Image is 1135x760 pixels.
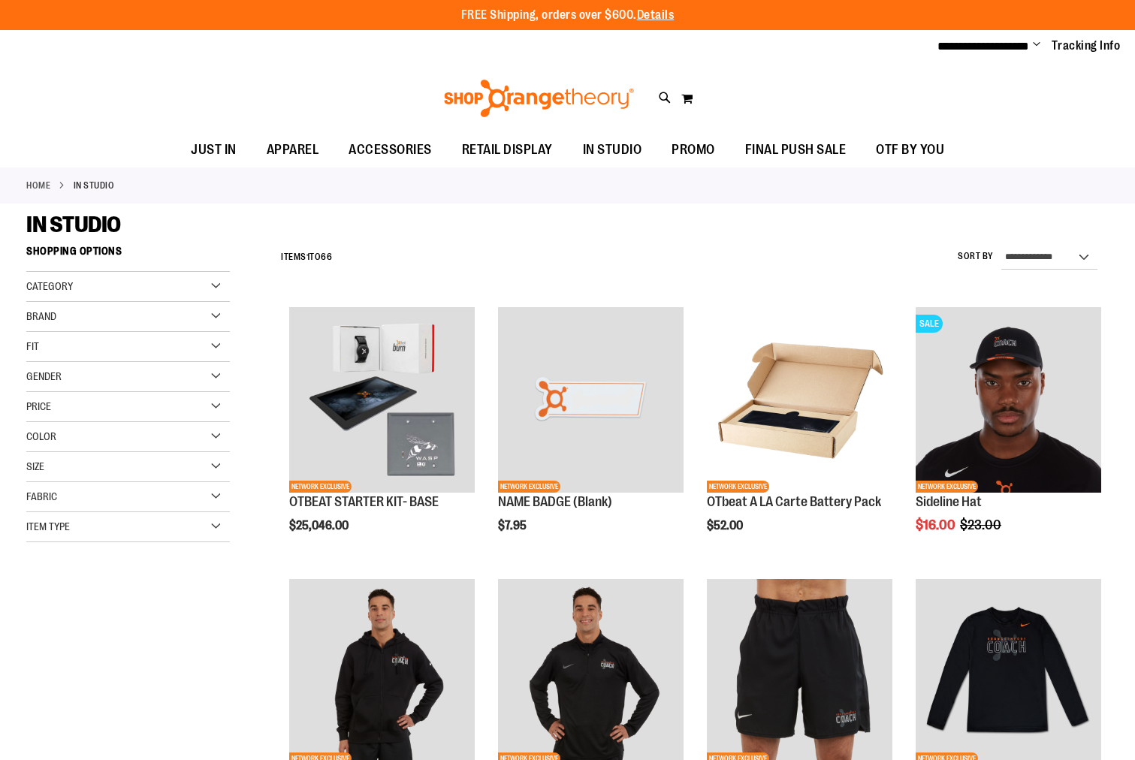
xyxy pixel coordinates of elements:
a: Sideline Hat [916,494,982,509]
a: OTBEAT STARTER KIT- BASE [289,494,439,509]
span: $7.95 [498,519,529,532]
span: PROMO [672,133,715,167]
span: 66 [321,252,332,262]
span: IN STUDIO [583,133,642,167]
span: RETAIL DISPLAY [462,133,553,167]
p: FREE Shipping, orders over $600. [461,7,675,24]
span: Fit [26,340,39,352]
label: Sort By [958,250,994,263]
span: JUST IN [191,133,237,167]
span: Gender [26,370,62,382]
span: ACCESSORIES [349,133,432,167]
span: NETWORK EXCLUSIVE [916,481,978,493]
span: Category [26,280,73,292]
div: product [282,300,482,571]
a: Home [26,179,50,192]
span: $23.00 [960,517,1004,532]
a: JUST IN [176,133,252,167]
img: Sideline Hat primary image [916,307,1101,493]
span: NETWORK EXCLUSIVE [289,481,352,493]
a: IN STUDIO [568,133,657,167]
a: FINAL PUSH SALE [730,133,862,167]
span: IN STUDIO [26,212,121,237]
div: product [491,300,691,571]
span: NETWORK EXCLUSIVE [498,481,560,493]
span: Brand [26,310,56,322]
h2: Items to [281,246,332,269]
strong: Shopping Options [26,238,230,272]
a: PROMO [657,133,730,167]
img: Product image for OTbeat A LA Carte Battery Pack [707,307,892,493]
span: Size [26,460,44,472]
span: Item Type [26,520,70,532]
span: FINAL PUSH SALE [745,133,847,167]
img: NAME BADGE (Blank) [498,307,684,493]
a: ACCESSORIES [334,133,447,167]
span: SALE [916,315,943,333]
a: Tracking Info [1052,38,1121,54]
span: NETWORK EXCLUSIVE [707,481,769,493]
span: OTF BY YOU [876,133,944,167]
button: Account menu [1033,38,1040,53]
div: product [908,300,1109,571]
img: OTBEAT STARTER KIT- BASE [289,307,475,493]
a: Product image for OTbeat A LA Carte Battery PackNETWORK EXCLUSIVE [707,307,892,495]
span: 1 [306,252,310,262]
span: Price [26,400,51,412]
a: OTBEAT STARTER KIT- BASENETWORK EXCLUSIVE [289,307,475,495]
img: Shop Orangetheory [442,80,636,117]
a: OTF BY YOU [861,133,959,167]
a: RETAIL DISPLAY [447,133,568,167]
span: $25,046.00 [289,519,351,532]
div: product [699,300,900,571]
a: Sideline Hat primary imageSALENETWORK EXCLUSIVE [916,307,1101,495]
strong: IN STUDIO [74,179,115,192]
a: APPAREL [252,133,334,167]
span: $16.00 [916,517,958,532]
a: Details [637,8,675,22]
span: Fabric [26,490,57,502]
a: NAME BADGE (Blank) [498,494,612,509]
a: NAME BADGE (Blank)NETWORK EXCLUSIVE [498,307,684,495]
span: Color [26,430,56,442]
a: OTbeat A LA Carte Battery Pack [707,494,881,509]
span: APPAREL [267,133,319,167]
span: $52.00 [707,519,745,532]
